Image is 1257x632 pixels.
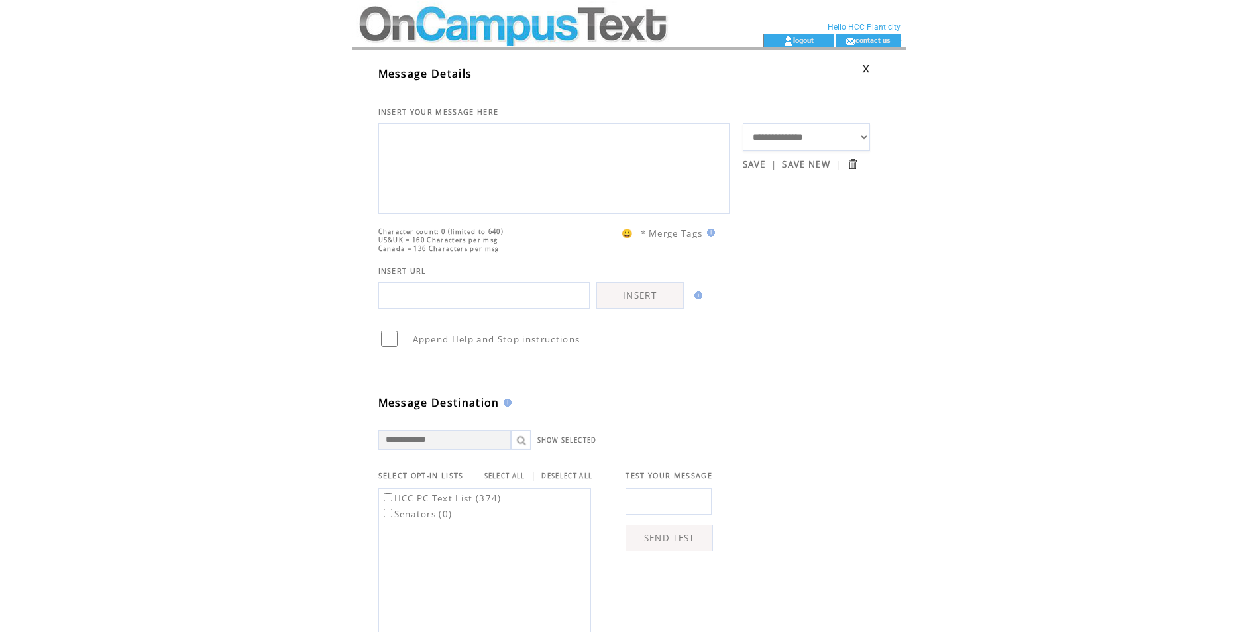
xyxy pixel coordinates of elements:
[703,229,715,237] img: help.gif
[378,227,504,236] span: Character count: 0 (limited to 640)
[378,236,498,244] span: US&UK = 160 Characters per msg
[828,23,901,32] span: Hello HCC Plant city
[626,525,713,551] a: SEND TEST
[541,472,592,480] a: DESELECT ALL
[378,266,427,276] span: INSERT URL
[500,399,512,407] img: help.gif
[626,471,712,480] span: TEST YOUR MESSAGE
[484,472,525,480] a: SELECT ALL
[782,158,830,170] a: SAVE NEW
[771,158,777,170] span: |
[381,492,502,504] label: HCC PC Text List (374)
[384,509,392,517] input: Senators (0)
[378,395,500,410] span: Message Destination
[743,158,766,170] a: SAVE
[846,36,855,46] img: contact_us_icon.gif
[846,158,859,170] input: Submit
[537,436,597,445] a: SHOW SELECTED
[690,291,702,299] img: help.gif
[384,493,392,501] input: HCC PC Text List (374)
[783,36,793,46] img: account_icon.gif
[596,282,684,309] a: INSERT
[641,227,703,239] span: * Merge Tags
[378,471,464,480] span: SELECT OPT-IN LISTS
[413,333,580,345] span: Append Help and Stop instructions
[622,227,633,239] span: 😀
[378,244,500,253] span: Canada = 136 Characters per msg
[793,36,814,44] a: logout
[378,107,499,117] span: INSERT YOUR MESSAGE HERE
[836,158,841,170] span: |
[855,36,891,44] a: contact us
[381,508,453,520] label: Senators (0)
[378,66,472,81] span: Message Details
[531,470,536,482] span: |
